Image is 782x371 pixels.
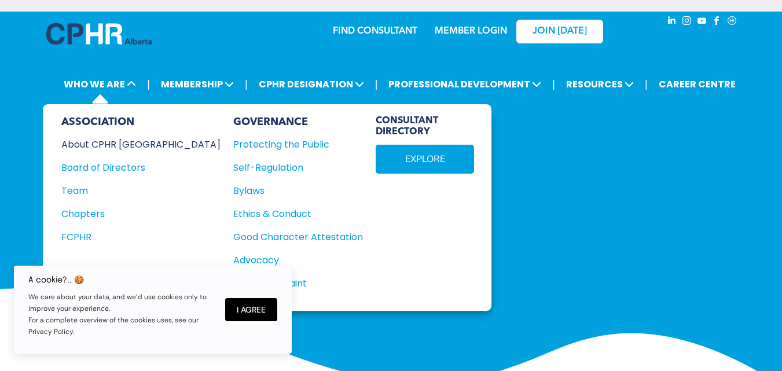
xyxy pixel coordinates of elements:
[645,72,648,96] li: |
[61,116,221,128] div: ASSOCIATION
[655,74,739,95] a: CAREER CENTRE
[233,230,350,244] div: Good Character Attestation
[61,207,221,221] a: Chapters
[552,72,555,96] li: |
[225,298,277,321] button: I Agree
[233,137,363,152] a: Protecting the Public
[233,253,363,267] a: Advocacy
[666,14,678,30] a: linkedin
[696,14,708,30] a: youtube
[376,145,474,174] a: EXPLORE
[385,74,545,95] span: PROFESSIONAL DEVELOPMENT
[435,27,507,36] a: MEMBER LOGIN
[533,26,587,37] span: JOIN [DATE]
[333,27,417,36] a: FIND CONSULTANT
[46,23,152,45] img: A blue and white logo for cp alberta
[61,230,205,244] div: FCPHR
[157,74,237,95] span: MEMBERSHIP
[233,137,350,152] div: Protecting the Public
[61,160,221,175] a: Board of Directors
[233,183,350,198] div: Bylaws
[711,14,724,30] a: facebook
[233,160,350,175] div: Self-Regulation
[245,72,248,96] li: |
[233,183,363,198] a: Bylaws
[147,72,150,96] li: |
[376,116,474,138] span: CONSULTANT DIRECTORY
[255,74,368,95] span: CPHR DESIGNATION
[61,137,205,152] div: About CPHR [GEOGRAPHIC_DATA]
[60,74,139,95] span: WHO WE ARE
[61,160,205,175] div: Board of Directors
[233,116,363,128] div: GOVERNANCE
[726,14,739,30] a: Social network
[61,183,221,198] a: Team
[28,275,214,284] h6: A cookie?.. 🍪
[233,207,350,221] div: Ethics & Conduct
[563,74,637,95] span: RESOURCES
[681,14,693,30] a: instagram
[61,207,205,221] div: Chapters
[233,160,363,175] a: Self-Regulation
[516,20,603,43] a: JOIN [DATE]
[61,137,221,152] a: About CPHR [GEOGRAPHIC_DATA]
[28,291,214,337] p: We care about your data, and we’d use cookies only to improve your experience. For a complete ove...
[233,207,363,221] a: Ethics & Conduct
[233,276,363,291] a: File a Complaint
[233,253,350,267] div: Advocacy
[375,72,378,96] li: |
[233,230,363,244] a: Good Character Attestation
[61,230,221,244] a: FCPHR
[61,183,205,198] div: Team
